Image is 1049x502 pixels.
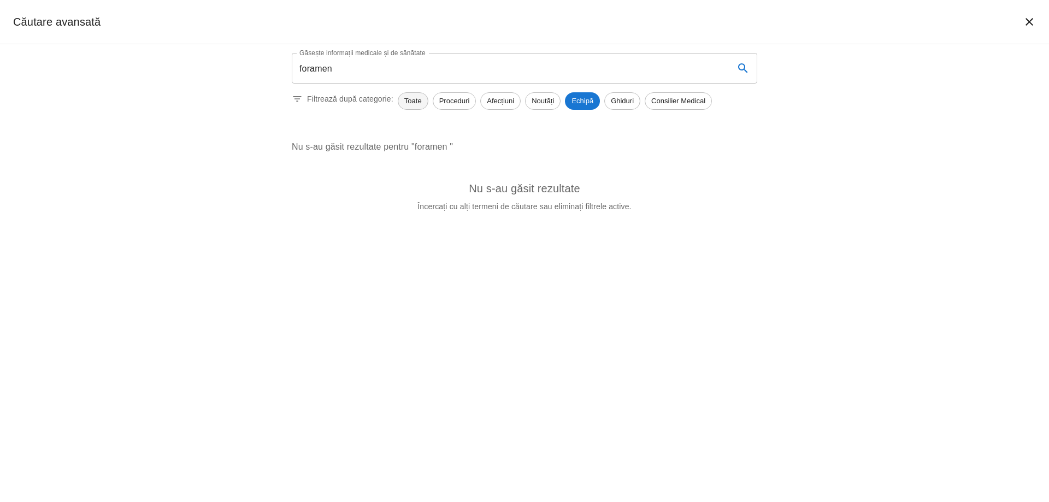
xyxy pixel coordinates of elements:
div: Toate [398,92,428,110]
div: Echipă [565,92,600,110]
h6: Nu s-au găsit rezultate [309,180,740,197]
span: Toate [398,96,428,107]
label: Găsește informații medicale și de sănătate [299,48,426,57]
p: Încercați cu alți termeni de căutare sau eliminați filtrele active. [309,201,740,212]
span: Proceduri [433,96,476,107]
span: Consilier Medical [645,96,711,107]
input: Introduceți un termen pentru căutare... [292,53,726,84]
div: Proceduri [433,92,476,110]
span: Afecțiuni [481,96,520,107]
span: Noutăți [526,96,560,107]
span: Echipă [565,96,600,107]
div: Afecțiuni [480,92,521,110]
p: Nu s-au găsit rezultate pentru "foramen " [292,140,757,153]
div: Consilier Medical [645,92,712,110]
h2: Căutare avansată [13,13,101,31]
div: Noutăți [525,92,561,110]
p: Filtrează după categorie: [307,93,393,104]
button: închide căutarea [1016,9,1042,35]
button: search [730,55,756,81]
div: Ghiduri [604,92,640,110]
span: Ghiduri [605,96,640,107]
